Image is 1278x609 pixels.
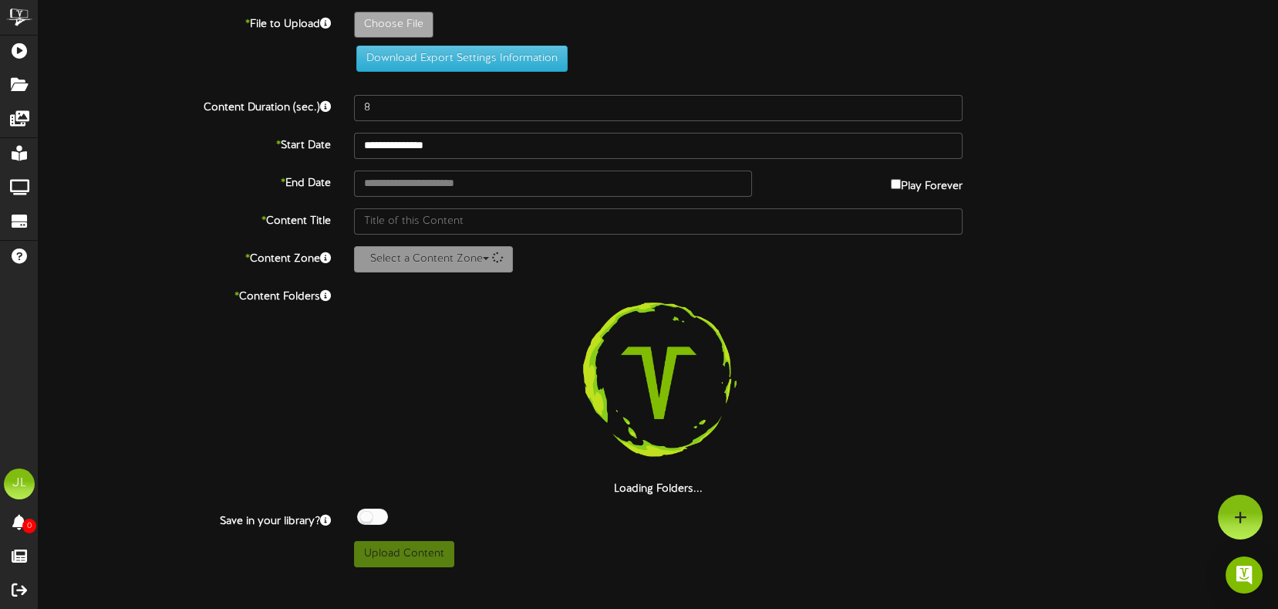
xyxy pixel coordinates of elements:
[4,469,35,499] div: JL
[27,208,342,229] label: Content Title
[349,52,568,64] a: Download Export Settings Information
[354,208,963,235] input: Title of this Content
[354,246,513,272] button: Select a Content Zone
[560,284,757,482] img: loading-spinner-3.png
[27,246,342,267] label: Content Zone
[1226,557,1263,594] div: Open Intercom Messenger
[891,179,901,189] input: Play Forever
[354,541,454,567] button: Upload Content
[27,509,342,529] label: Save in your library?
[27,171,342,191] label: End Date
[27,95,342,116] label: Content Duration (sec.)
[614,483,703,495] strong: Loading Folders...
[27,12,342,32] label: File to Upload
[27,284,342,305] label: Content Folders
[27,133,342,154] label: Start Date
[356,46,568,72] button: Download Export Settings Information
[22,519,36,533] span: 0
[891,171,963,195] label: Play Forever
